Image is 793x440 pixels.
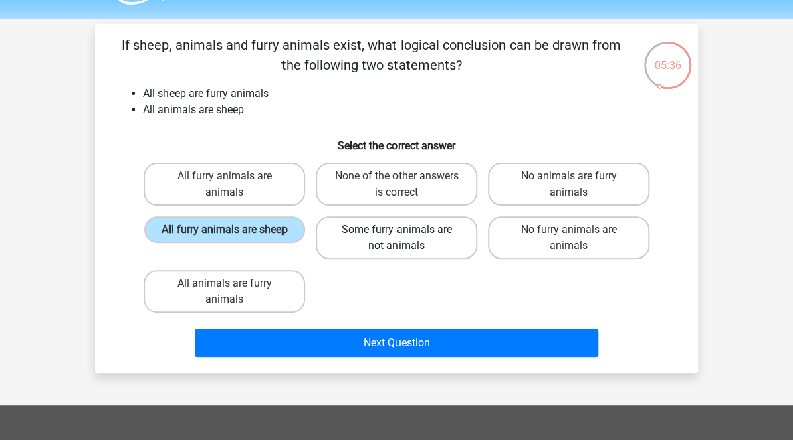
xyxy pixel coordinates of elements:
[116,35,627,75] p: If sheep, animals and furry animals exist, what logical conclusion can be drawn from the followin...
[195,329,599,357] button: Next Question
[316,216,477,259] label: Some furry animals are not animals
[488,216,649,259] label: No furry animals are animals
[316,163,477,206] label: None of the other answers is correct
[116,129,677,152] h6: Select the correct answer
[143,102,677,118] li: All animals are sheep
[144,216,305,243] label: All furry animals are sheep
[143,86,677,102] li: All sheep are furry animals
[643,40,693,74] div: 05:36
[144,163,305,206] label: All furry animals are animals
[488,163,649,206] label: No animals are furry animals
[144,270,305,313] label: All animals are furry animals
